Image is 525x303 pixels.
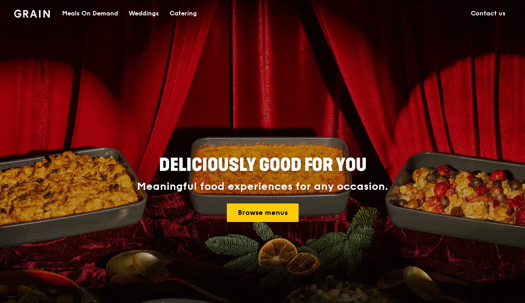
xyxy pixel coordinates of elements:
div: Meaningful food experiences for any occasion. [104,181,421,193]
a: Weddings [123,0,164,27]
div: Meals On Demand [62,0,118,27]
a: Catering [164,0,202,27]
a: Browse menus [227,203,299,222]
a: Contact us [466,0,511,27]
div: Weddings [129,0,159,27]
div: Catering [170,0,197,27]
span: Deliciously good for you [159,155,366,176]
img: Grain [14,10,50,18]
